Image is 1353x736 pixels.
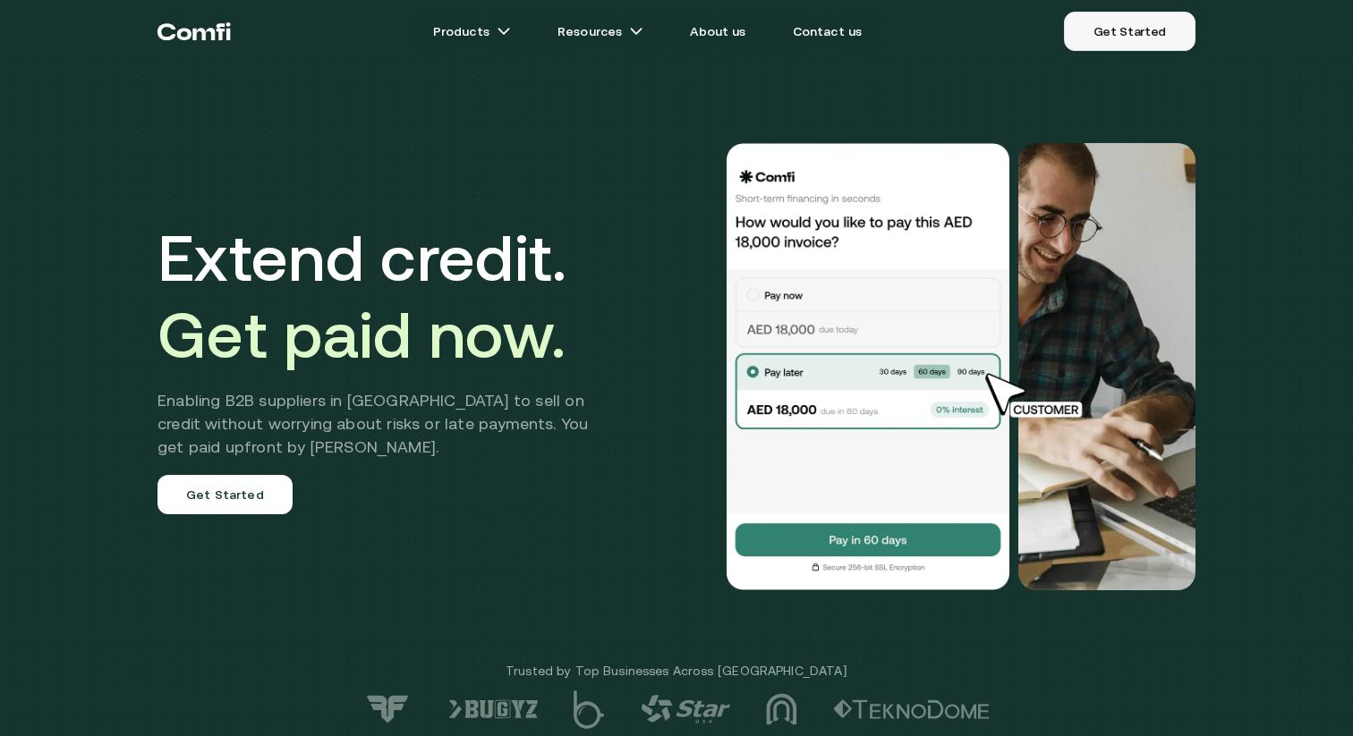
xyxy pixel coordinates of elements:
[668,13,767,49] a: About us
[629,24,643,38] img: arrow icons
[766,693,797,725] img: logo-3
[157,475,293,514] a: Get Started
[157,389,615,459] h2: Enabling B2B suppliers in [GEOGRAPHIC_DATA] to sell on credit without worrying about risks or lat...
[157,4,231,58] a: Return to the top of the Comfi home page
[536,13,665,49] a: Resourcesarrow icons
[1018,143,1196,590] img: Would you like to pay this AED 18,000.00 invoice?
[497,24,511,38] img: arrow icons
[448,699,538,719] img: logo-6
[972,370,1102,420] img: cursor
[771,13,884,49] a: Contact us
[157,298,566,371] span: Get paid now.
[833,699,990,719] img: logo-2
[725,143,1011,590] img: Would you like to pay this AED 18,000.00 invoice?
[1064,12,1196,51] a: Get Started
[412,13,532,49] a: Productsarrow icons
[574,690,605,729] img: logo-5
[641,695,730,723] img: logo-4
[157,219,615,373] h1: Extend credit.
[363,694,413,724] img: logo-7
